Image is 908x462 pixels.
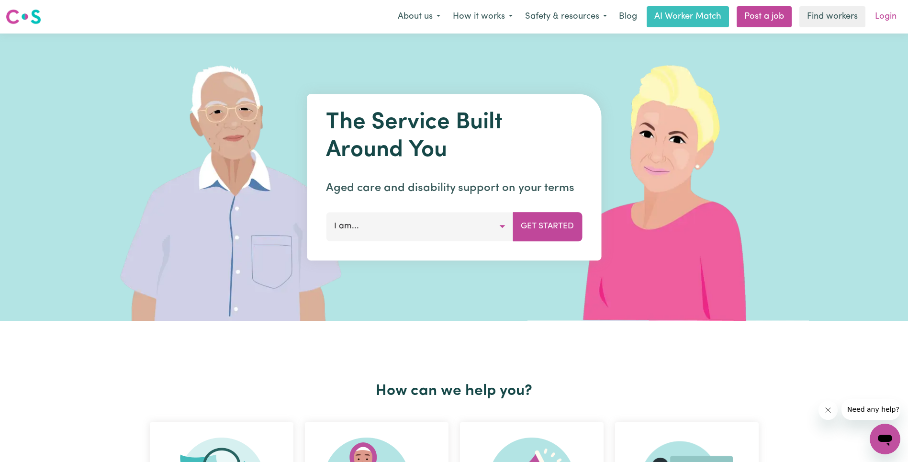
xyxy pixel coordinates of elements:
img: Careseekers logo [6,8,41,25]
a: AI Worker Match [647,6,729,27]
button: I am... [326,212,513,241]
iframe: Message from company [841,399,900,420]
iframe: Button to launch messaging window [870,424,900,454]
a: Careseekers logo [6,6,41,28]
button: How it works [447,7,519,27]
h1: The Service Built Around You [326,109,582,164]
p: Aged care and disability support on your terms [326,180,582,197]
a: Find workers [799,6,865,27]
iframe: Close message [818,401,838,420]
a: Login [869,6,902,27]
a: Post a job [737,6,792,27]
button: Safety & resources [519,7,613,27]
a: Blog [613,6,643,27]
button: About us [392,7,447,27]
h2: How can we help you? [144,382,764,400]
button: Get Started [513,212,582,241]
